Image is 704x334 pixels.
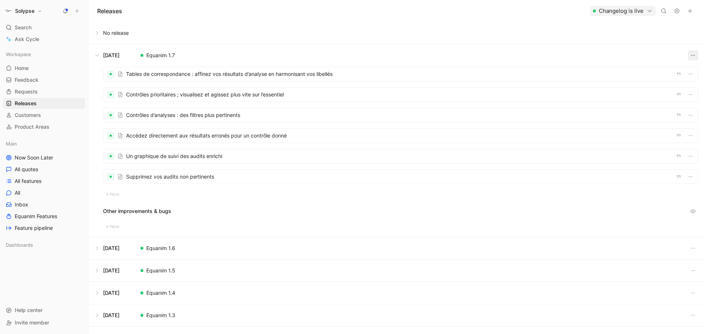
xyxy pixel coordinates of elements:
[5,7,12,15] img: Solypse
[97,7,122,15] h1: Releases
[3,187,85,198] a: All
[3,110,85,121] a: Customers
[3,317,85,328] div: Invite member
[3,74,85,85] a: Feedback
[103,206,698,216] div: Other improvements & bugs
[15,307,43,313] span: Help center
[15,100,37,107] span: Releases
[15,189,20,197] span: All
[6,241,33,249] span: Dashboards
[15,224,53,232] span: Feature pipeline
[15,88,38,95] span: Requests
[590,6,656,16] button: Changelog is live
[3,223,85,234] a: Feature pipeline
[15,35,39,44] span: Ask Cycle
[3,239,85,250] div: Dashboards
[3,239,85,253] div: Dashboards
[3,49,85,60] div: Workspace
[15,213,57,220] span: Equanim Features
[15,177,41,185] span: All features
[15,111,41,119] span: Customers
[3,176,85,187] a: All features
[15,201,28,208] span: Inbox
[15,123,49,131] span: Product Areas
[103,190,122,199] button: New
[3,152,85,163] a: Now Soon Later
[3,86,85,97] a: Requests
[15,76,38,84] span: Feedback
[6,51,31,58] span: Workspace
[3,34,85,45] a: Ask Cycle
[3,6,44,16] button: SolypseSolypse
[3,211,85,222] a: Equanim Features
[3,305,85,316] div: Help center
[3,199,85,210] a: Inbox
[3,121,85,132] a: Product Areas
[3,164,85,175] a: All quotes
[6,140,17,147] span: Main
[15,166,38,173] span: All quotes
[15,23,32,32] span: Search
[103,222,122,231] button: New
[3,98,85,109] a: Releases
[3,138,85,234] div: MainNow Soon LaterAll quotesAll featuresAllInboxEquanim FeaturesFeature pipeline
[15,319,49,326] span: Invite member
[15,65,29,72] span: Home
[15,154,53,161] span: Now Soon Later
[3,22,85,33] div: Search
[3,63,85,74] a: Home
[3,138,85,149] div: Main
[15,8,34,14] h1: Solypse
